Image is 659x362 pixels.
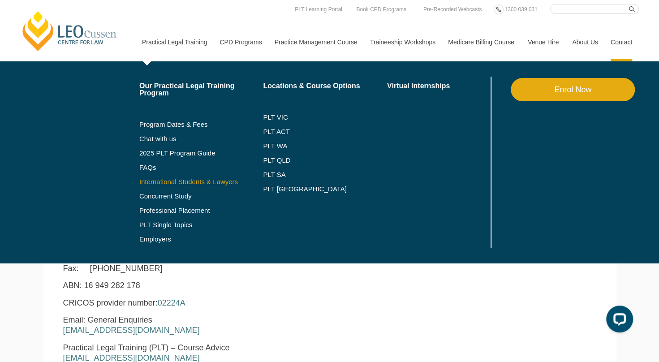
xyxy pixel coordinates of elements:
[504,6,537,13] span: 1300 039 031
[293,4,345,14] a: PLT Learning Portal
[139,193,263,200] a: Concurrent Study
[139,221,263,228] a: PLT Single Topics
[139,150,241,157] a: 2025 PLT Program Guide
[139,178,263,185] a: International Students & Lawyers
[263,157,387,164] a: PLT QLD
[599,302,637,340] iframe: LiveChat chat widget
[521,23,565,61] a: Venue Hire
[441,23,521,61] a: Medicare Billing Course
[363,23,441,61] a: Traineeship Workshops
[263,171,387,178] a: PLT SA
[63,298,369,308] p: CRICOS provider number:
[158,298,185,307] a: 02224A
[263,114,387,121] a: PLT VIC
[139,164,263,171] a: FAQs
[263,128,387,135] a: PLT ACT
[502,4,539,14] a: 1300 039 031
[263,142,365,150] a: PLT WA
[20,10,119,52] a: [PERSON_NAME] Centre for Law
[63,280,369,291] p: ABN: 16 949 282 178
[213,23,267,61] a: CPD Programs
[565,23,604,61] a: About Us
[268,23,363,61] a: Practice Management Course
[387,82,489,90] a: Virtual Internships
[139,236,263,243] a: Employers
[139,82,263,97] a: Our Practical Legal Training Program
[354,4,408,14] a: Book CPD Programs
[263,185,387,193] a: PLT [GEOGRAPHIC_DATA]
[139,207,263,214] a: Professional Placement
[63,326,200,335] a: [EMAIL_ADDRESS][DOMAIN_NAME]
[135,23,213,61] a: Practical Legal Training
[421,4,484,14] a: Pre-Recorded Webcasts
[63,315,369,336] p: Email: General Enquiries
[263,82,387,90] a: Locations & Course Options
[139,135,263,142] a: Chat with us
[511,78,635,101] a: Enrol Now
[139,121,263,128] a: Program Dates & Fees
[604,23,639,61] a: Contact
